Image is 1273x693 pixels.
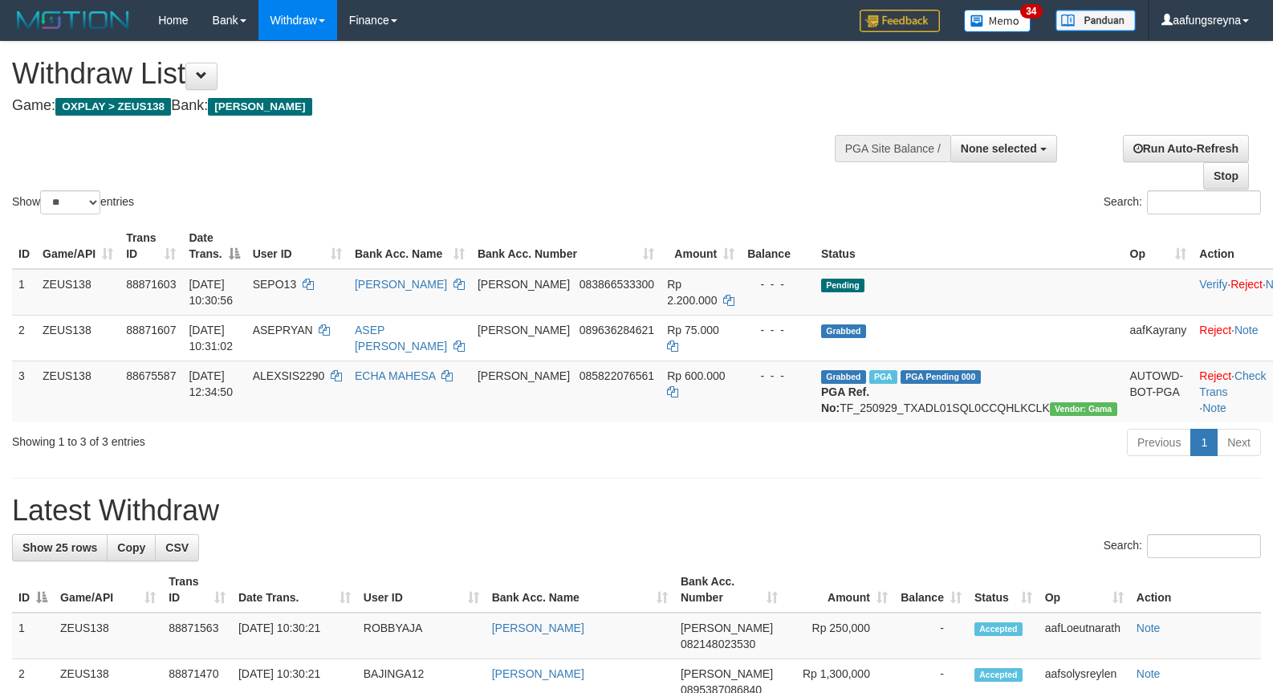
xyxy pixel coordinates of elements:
[189,369,233,398] span: [DATE] 12:34:50
[964,10,1031,32] img: Button%20Memo.svg
[1137,622,1161,634] a: Note
[894,567,968,613] th: Balance: activate to sort column ascending
[821,385,869,414] b: PGA Ref. No:
[1217,429,1261,456] a: Next
[232,567,357,613] th: Date Trans.: activate to sort column ascending
[1199,324,1231,336] a: Reject
[1199,278,1227,291] a: Verify
[126,324,176,336] span: 88871607
[12,427,519,450] div: Showing 1 to 3 of 3 entries
[1050,402,1117,416] span: Vendor URL: https://trx31.1velocity.biz
[961,142,1037,155] span: None selected
[1039,567,1130,613] th: Op: activate to sort column ascending
[12,58,832,90] h1: Withdraw List
[1104,534,1261,558] label: Search:
[835,135,950,162] div: PGA Site Balance /
[36,315,120,361] td: ZEUS138
[126,278,176,291] span: 88871603
[12,223,36,269] th: ID
[253,324,313,336] span: ASEPRYAN
[950,135,1057,162] button: None selected
[667,278,717,307] span: Rp 2.200.000
[1190,429,1218,456] a: 1
[253,278,296,291] span: SEPO13
[815,223,1124,269] th: Status
[1199,369,1231,382] a: Reject
[1130,567,1261,613] th: Action
[120,223,182,269] th: Trans ID: activate to sort column ascending
[821,279,864,292] span: Pending
[232,613,357,659] td: [DATE] 10:30:21
[12,190,134,214] label: Show entries
[1234,324,1259,336] a: Note
[1199,369,1266,398] a: Check Trans
[1020,4,1042,18] span: 34
[747,276,808,292] div: - - -
[12,315,36,361] td: 2
[189,278,233,307] span: [DATE] 10:30:56
[784,567,894,613] th: Amount: activate to sort column ascending
[189,324,233,353] span: [DATE] 10:31:02
[246,223,348,269] th: User ID: activate to sort column ascending
[54,613,162,659] td: ZEUS138
[974,668,1023,682] span: Accepted
[580,369,654,382] span: Copy 085822076561 to clipboard
[478,278,570,291] span: [PERSON_NAME]
[580,278,654,291] span: Copy 083866533300 to clipboard
[492,667,584,680] a: [PERSON_NAME]
[747,322,808,338] div: - - -
[681,638,755,650] span: Copy 082148023530 to clipboard
[968,567,1039,613] th: Status: activate to sort column ascending
[741,223,815,269] th: Balance
[107,534,156,561] a: Copy
[253,369,325,382] span: ALEXSIS2290
[22,541,97,554] span: Show 25 rows
[12,8,134,32] img: MOTION_logo.png
[1124,223,1194,269] th: Op: activate to sort column ascending
[357,613,486,659] td: ROBBYAJA
[471,223,661,269] th: Bank Acc. Number: activate to sort column ascending
[12,567,54,613] th: ID: activate to sort column descending
[55,98,171,116] span: OXPLAY > ZEUS138
[155,534,199,561] a: CSV
[1055,10,1136,31] img: panduan.png
[784,613,894,659] td: Rp 250,000
[36,361,120,422] td: ZEUS138
[821,370,866,384] span: Grabbed
[1202,402,1226,414] a: Note
[1104,190,1261,214] label: Search:
[667,324,719,336] span: Rp 75.000
[12,613,54,659] td: 1
[674,567,784,613] th: Bank Acc. Number: activate to sort column ascending
[681,622,773,634] span: [PERSON_NAME]
[162,567,232,613] th: Trans ID: activate to sort column ascending
[348,223,471,269] th: Bank Acc. Name: activate to sort column ascending
[355,278,447,291] a: [PERSON_NAME]
[860,10,940,32] img: Feedback.jpg
[661,223,741,269] th: Amount: activate to sort column ascending
[1127,429,1191,456] a: Previous
[580,324,654,336] span: Copy 089636284621 to clipboard
[1230,278,1263,291] a: Reject
[1124,361,1194,422] td: AUTOWD-BOT-PGA
[357,567,486,613] th: User ID: activate to sort column ascending
[36,269,120,316] td: ZEUS138
[492,622,584,634] a: [PERSON_NAME]
[815,361,1124,422] td: TF_250929_TXADL01SQL0CCQHLKCLK
[182,223,246,269] th: Date Trans.: activate to sort column descending
[162,613,232,659] td: 88871563
[126,369,176,382] span: 88675587
[208,98,311,116] span: [PERSON_NAME]
[12,361,36,422] td: 3
[355,324,447,353] a: ASEP [PERSON_NAME]
[894,613,968,659] td: -
[12,495,1261,527] h1: Latest Withdraw
[1124,315,1194,361] td: aafKayrany
[117,541,145,554] span: Copy
[974,622,1023,636] span: Accepted
[667,369,725,382] span: Rp 600.000
[869,370,897,384] span: Marked by aafpengsreynich
[821,324,866,338] span: Grabbed
[355,369,435,382] a: ECHA MAHESA
[478,369,570,382] span: [PERSON_NAME]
